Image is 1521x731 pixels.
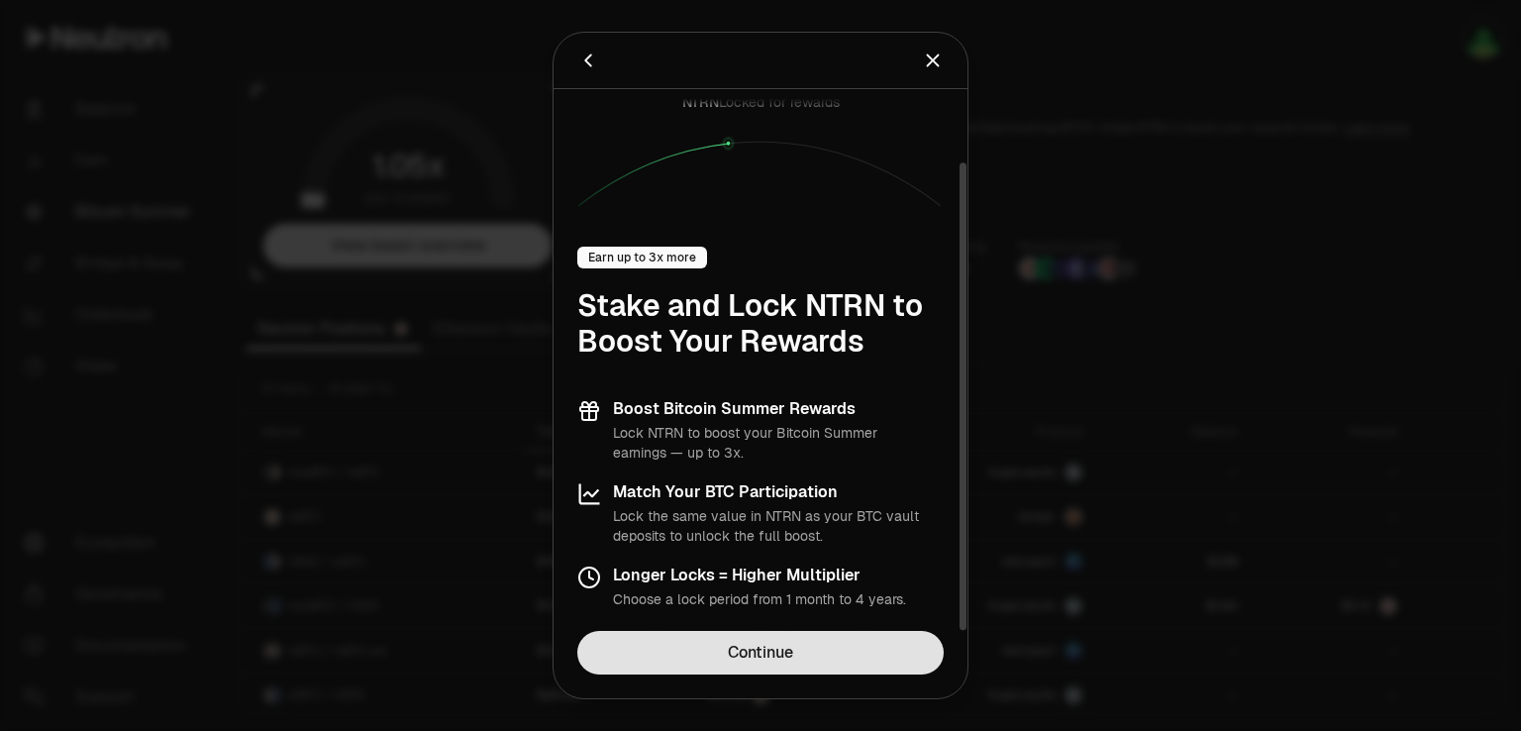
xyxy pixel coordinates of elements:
div: Earn up to 3x more [577,247,707,268]
div: Locked for rewards [682,92,840,112]
h3: Longer Locks = Higher Multiplier [613,566,906,585]
h3: Match Your BTC Participation [613,482,944,502]
span: NTRN [682,93,719,111]
h3: Boost Bitcoin Summer Rewards [613,399,944,419]
a: Continue [577,631,944,675]
p: Lock NTRN to boost your Bitcoin Summer earnings — up to 3x. [613,423,944,463]
h1: Stake and Lock NTRN to Boost Your Rewards [577,288,944,360]
button: Back [577,47,599,74]
button: Close [922,47,944,74]
p: Choose a lock period from 1 month to 4 years. [613,589,906,609]
p: Lock the same value in NTRN as your BTC vault deposits to unlock the full boost. [613,506,944,546]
